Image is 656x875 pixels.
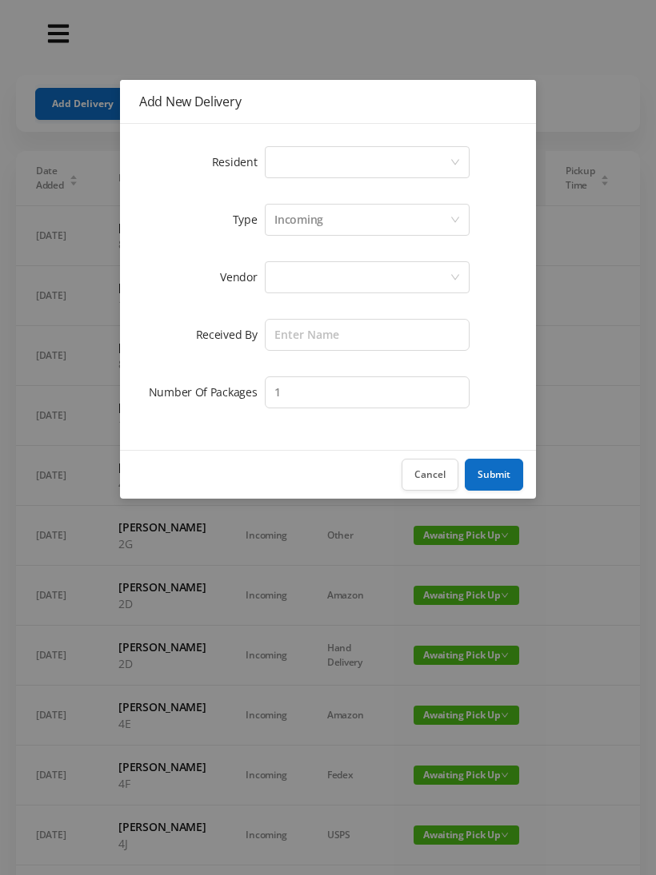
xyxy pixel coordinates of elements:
[139,143,517,412] form: Add New Delivery
[450,157,460,169] i: icon: down
[149,384,266,400] label: Number Of Packages
[233,212,266,227] label: Type
[220,269,265,284] label: Vendor
[274,205,323,235] div: Incoming
[139,93,517,110] div: Add New Delivery
[265,319,470,351] input: Enter Name
[450,215,460,226] i: icon: down
[450,272,460,284] i: icon: down
[402,459,458,491] button: Cancel
[196,327,266,342] label: Received By
[465,459,523,491] button: Submit
[212,154,266,169] label: Resident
